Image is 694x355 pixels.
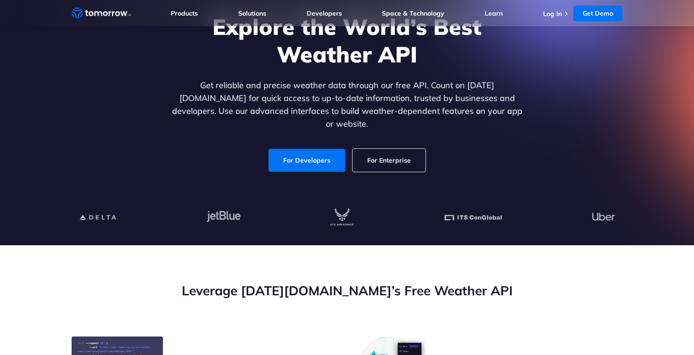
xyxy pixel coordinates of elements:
[171,9,198,17] a: Products
[269,149,345,172] a: For Developers
[307,9,342,17] a: Developers
[485,9,503,17] a: Learn
[382,9,444,17] a: Space & Technology
[72,6,131,20] a: Home link
[353,149,425,172] a: For Enterprise
[238,9,266,17] a: Solutions
[573,6,622,21] a: Get Demo
[543,10,562,18] a: Log In
[170,13,524,68] h1: Explore the World’s Best Weather API
[170,79,524,130] p: Get reliable and precise weather data through our free API. Count on [DATE][DOMAIN_NAME] for quic...
[72,282,622,299] h2: Leverage [DATE][DOMAIN_NAME]’s Free Weather API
